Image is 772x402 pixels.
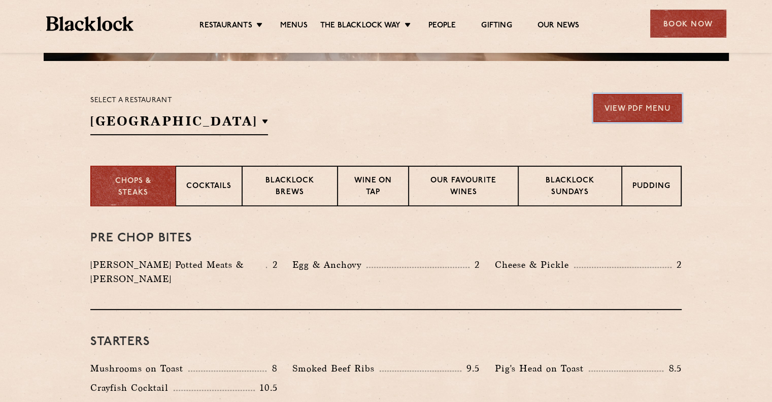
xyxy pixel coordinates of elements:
p: Cocktails [186,181,231,194]
h3: Pre Chop Bites [90,232,682,245]
a: Our News [538,21,580,32]
p: Smoked Beef Ribs [292,361,380,376]
p: 10.5 [255,381,277,394]
a: Menus [280,21,308,32]
div: Book Now [650,10,726,38]
p: Egg & Anchovy [292,258,366,272]
p: Select a restaurant [90,94,268,107]
a: Restaurants [199,21,252,32]
a: View PDF Menu [593,94,682,122]
p: [PERSON_NAME] Potted Meats & [PERSON_NAME] [90,258,266,286]
p: Cheese & Pickle [495,258,574,272]
p: Our favourite wines [419,175,507,199]
h2: [GEOGRAPHIC_DATA] [90,112,268,135]
p: Crayfish Cocktail [90,381,174,395]
img: BL_Textured_Logo-footer-cropped.svg [46,16,134,31]
p: 9.5 [461,362,480,375]
a: The Blacklock Way [320,21,400,32]
p: Mushrooms on Toast [90,361,188,376]
p: 8 [266,362,277,375]
p: 2 [672,258,682,271]
p: Blacklock Sundays [529,175,611,199]
p: Chops & Steaks [102,176,165,199]
p: 8.5 [663,362,682,375]
a: Gifting [481,21,512,32]
p: Blacklock Brews [253,175,327,199]
a: People [428,21,456,32]
p: Pudding [632,181,670,194]
p: 2 [267,258,277,271]
h3: Starters [90,335,682,349]
p: Wine on Tap [348,175,398,199]
p: Pig's Head on Toast [495,361,589,376]
p: 2 [469,258,480,271]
